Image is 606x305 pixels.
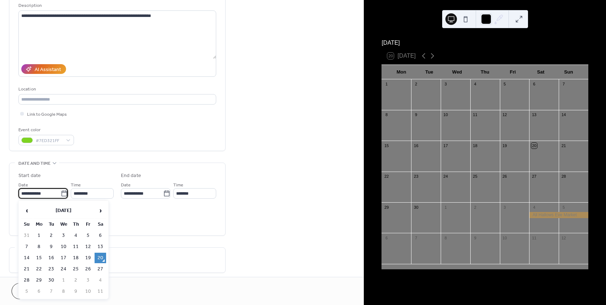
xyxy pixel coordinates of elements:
[33,286,45,297] td: 6
[561,81,566,87] div: 7
[45,230,57,241] td: 2
[561,174,566,179] div: 28
[70,253,82,263] td: 18
[21,264,32,274] td: 21
[18,85,215,93] div: Location
[58,253,69,263] td: 17
[531,112,537,118] div: 13
[58,264,69,274] td: 24
[12,283,56,299] button: Cancel
[33,275,45,286] td: 29
[18,160,51,167] span: Date and time
[58,286,69,297] td: 8
[413,174,419,179] div: 23
[413,204,419,210] div: 30
[58,242,69,252] td: 10
[531,204,537,210] div: 4
[71,181,81,189] span: Time
[472,204,478,210] div: 2
[529,212,588,218] div: All Hallows Eve Market
[45,264,57,274] td: 23
[36,137,62,145] span: #7ED321FF
[531,174,537,179] div: 27
[472,143,478,148] div: 18
[82,230,94,241] td: 5
[472,174,478,179] div: 25
[82,253,94,263] td: 19
[443,112,448,118] div: 10
[527,65,555,79] div: Sat
[415,65,443,79] div: Tue
[561,204,566,210] div: 5
[21,286,32,297] td: 5
[70,275,82,286] td: 2
[382,39,588,47] div: [DATE]
[18,172,41,180] div: Start date
[82,286,94,297] td: 10
[21,219,32,230] th: Su
[555,65,583,79] div: Sun
[502,174,507,179] div: 26
[58,219,69,230] th: We
[21,242,32,252] td: 7
[70,242,82,252] td: 11
[502,204,507,210] div: 3
[443,81,448,87] div: 3
[413,81,419,87] div: 2
[384,81,389,87] div: 1
[45,253,57,263] td: 16
[70,286,82,297] td: 9
[502,143,507,148] div: 19
[95,264,106,274] td: 27
[33,219,45,230] th: Mo
[27,111,67,118] span: Link to Google Maps
[21,64,66,74] button: AI Assistant
[384,143,389,148] div: 15
[384,174,389,179] div: 22
[443,235,448,240] div: 8
[502,235,507,240] div: 10
[45,286,57,297] td: 7
[472,112,478,118] div: 11
[45,219,57,230] th: Tu
[384,204,389,210] div: 29
[58,230,69,241] td: 3
[384,112,389,118] div: 8
[33,253,45,263] td: 15
[121,172,141,180] div: End date
[561,112,566,118] div: 14
[499,65,527,79] div: Fri
[45,242,57,252] td: 9
[82,275,94,286] td: 3
[561,143,566,148] div: 21
[472,235,478,240] div: 9
[95,253,106,263] td: 20
[18,2,215,9] div: Description
[33,203,94,218] th: [DATE]
[387,65,415,79] div: Mon
[413,143,419,148] div: 16
[70,219,82,230] th: Th
[35,66,61,74] div: AI Assistant
[502,81,507,87] div: 5
[33,242,45,252] td: 8
[33,230,45,241] td: 1
[502,112,507,118] div: 12
[45,275,57,286] td: 30
[95,275,106,286] td: 4
[18,126,73,134] div: Event color
[173,181,183,189] span: Time
[561,235,566,240] div: 12
[121,181,131,189] span: Date
[531,81,537,87] div: 6
[531,143,537,148] div: 20
[472,81,478,87] div: 4
[443,174,448,179] div: 24
[82,242,94,252] td: 12
[443,143,448,148] div: 17
[82,219,94,230] th: Fr
[18,181,28,189] span: Date
[21,230,32,241] td: 31
[70,230,82,241] td: 4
